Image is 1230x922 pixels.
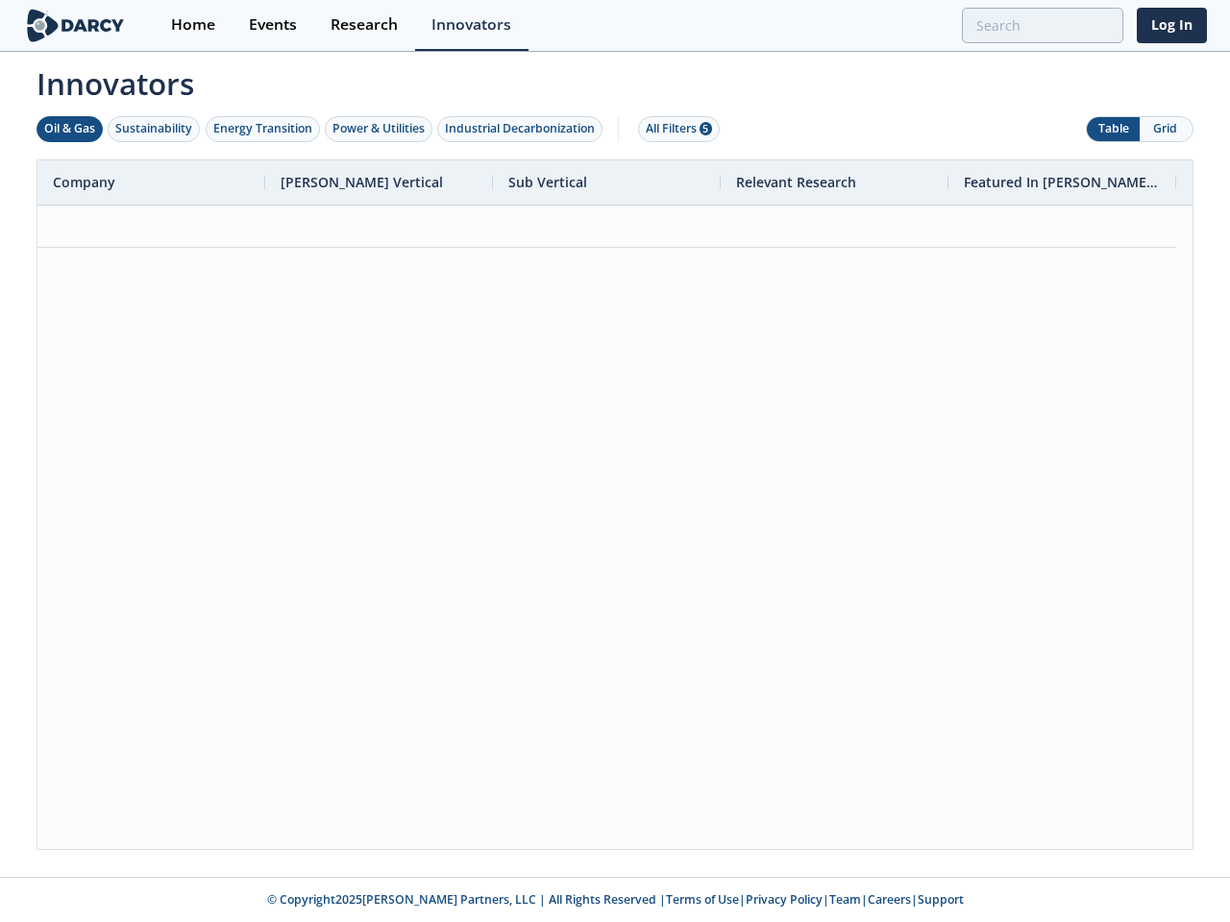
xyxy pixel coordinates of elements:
div: All Filters [646,120,712,137]
a: Privacy Policy [746,891,823,908]
div: Sustainability [115,120,192,137]
span: Innovators [23,54,1207,106]
span: Sub Vertical [508,173,587,191]
div: Innovators [431,17,511,33]
button: Table [1087,117,1140,141]
button: Energy Transition [206,116,320,142]
input: Advanced Search [962,8,1123,43]
button: Power & Utilities [325,116,432,142]
div: Events [249,17,297,33]
div: Industrial Decarbonization [445,120,595,137]
button: Grid [1140,117,1193,141]
a: Terms of Use [666,891,739,908]
a: Team [829,891,861,908]
span: [PERSON_NAME] Vertical [281,173,443,191]
span: Relevant Research [736,173,856,191]
a: Support [918,891,964,908]
div: Energy Transition [213,120,312,137]
span: Featured In [PERSON_NAME] Live [964,173,1161,191]
p: © Copyright 2025 [PERSON_NAME] Partners, LLC | All Rights Reserved | | | | | [27,891,1203,909]
div: Power & Utilities [332,120,425,137]
img: logo-wide.svg [23,9,128,42]
div: Research [331,17,398,33]
a: Log In [1137,8,1207,43]
button: Sustainability [108,116,200,142]
button: Industrial Decarbonization [437,116,603,142]
a: Careers [868,891,911,908]
div: Oil & Gas [44,120,95,137]
button: Oil & Gas [37,116,103,142]
span: 5 [700,122,712,135]
span: Company [53,173,115,191]
button: All Filters 5 [638,116,720,142]
div: Home [171,17,215,33]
